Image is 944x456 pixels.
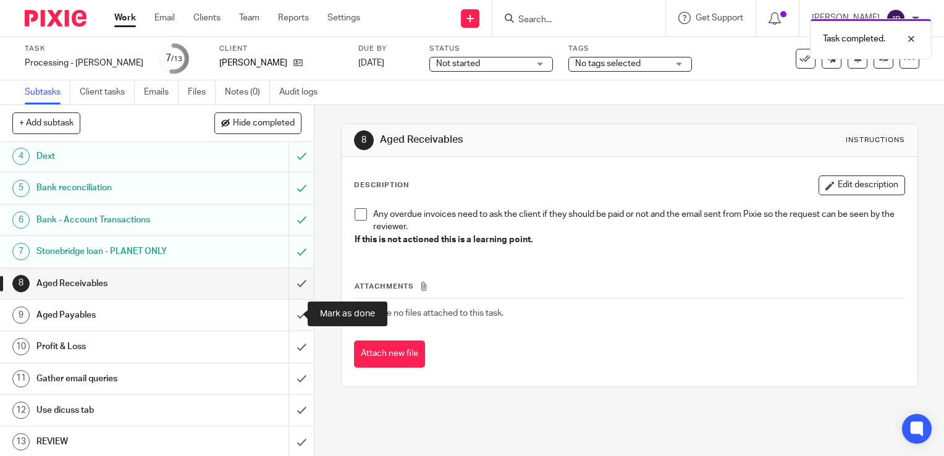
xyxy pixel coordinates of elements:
h1: Bank reconciliation [36,179,196,197]
a: Subtasks [25,80,70,104]
a: Client tasks [80,80,135,104]
div: 4 [12,148,30,165]
div: 10 [12,338,30,355]
a: Settings [327,12,360,24]
p: [PERSON_NAME] [219,57,287,69]
div: 7 [12,243,30,260]
div: 11 [12,370,30,387]
label: Status [429,44,553,54]
h1: Aged Payables [36,306,196,324]
strong: If this is not actioned this is a learning point. [355,235,533,244]
span: Attachments [355,283,414,290]
span: Hide completed [233,119,295,129]
div: 7 [166,51,182,65]
a: Team [239,12,259,24]
a: Work [114,12,136,24]
h1: Stonebridge loan - PLANET ONLY [36,242,196,261]
h1: Profit & Loss [36,337,196,356]
div: 8 [354,130,374,150]
a: Files [188,80,216,104]
label: Client [219,44,343,54]
a: Emails [144,80,179,104]
button: Edit description [819,175,905,195]
span: There are no files attached to this task. [355,309,504,318]
button: + Add subtask [12,112,80,133]
h1: Aged Receivables [380,133,655,146]
a: Email [154,12,175,24]
label: Due by [358,44,414,54]
div: 12 [12,402,30,419]
div: Instructions [846,135,905,145]
span: No tags selected [575,59,641,68]
a: Notes (0) [225,80,270,104]
button: Attach new file [354,340,425,368]
div: 8 [12,275,30,292]
a: Audit logs [279,80,327,104]
a: Reports [278,12,309,24]
span: [DATE] [358,59,384,67]
p: Task completed. [823,33,885,45]
div: 9 [12,306,30,324]
h1: Use dicuss tab [36,401,196,420]
h1: Gather email queries [36,369,196,388]
label: Task [25,44,143,54]
div: 5 [12,180,30,197]
h1: Aged Receivables [36,274,196,293]
img: svg%3E [886,9,906,28]
h1: Dext [36,147,196,166]
div: 13 [12,433,30,450]
img: Pixie [25,10,86,27]
div: Processing - [PERSON_NAME] [25,57,143,69]
span: Not started [436,59,480,68]
h1: REVIEW [36,433,196,451]
div: 6 [12,211,30,229]
h1: Bank - Account Transactions [36,211,196,229]
small: /13 [171,56,182,62]
a: Clients [193,12,221,24]
p: Description [354,180,409,190]
p: Any overdue invoices need to ask the client if they should be paid or not and the email sent from... [373,208,904,234]
button: Hide completed [214,112,301,133]
div: Processing - Jaime [25,57,143,69]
